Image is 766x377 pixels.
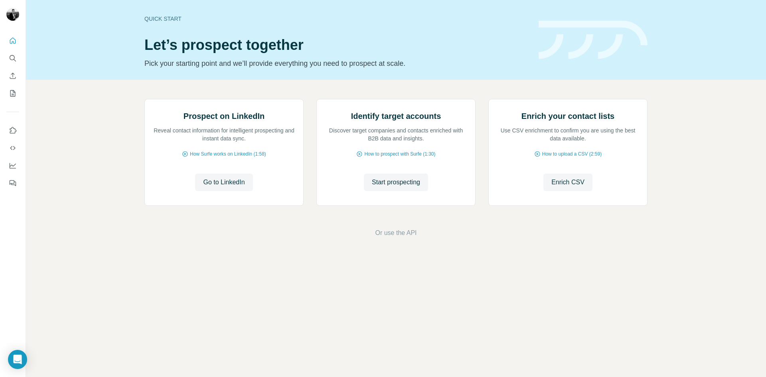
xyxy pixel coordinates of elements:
[6,8,19,21] img: Avatar
[144,15,529,23] div: Quick start
[190,150,266,158] span: How Surfe works on LinkedIn (1:58)
[542,150,602,158] span: How to upload a CSV (2:59)
[351,111,441,122] h2: Identify target accounts
[195,174,253,191] button: Go to LinkedIn
[325,126,467,142] p: Discover target companies and contacts enriched with B2B data and insights.
[6,51,19,65] button: Search
[364,150,435,158] span: How to prospect with Surfe (1:30)
[6,34,19,48] button: Quick start
[6,141,19,155] button: Use Surfe API
[6,86,19,101] button: My lists
[364,174,428,191] button: Start prospecting
[375,228,417,238] button: Or use the API
[8,350,27,369] div: Open Intercom Messenger
[6,176,19,190] button: Feedback
[203,178,245,187] span: Go to LinkedIn
[497,126,639,142] p: Use CSV enrichment to confirm you are using the best data available.
[184,111,265,122] h2: Prospect on LinkedIn
[144,58,529,69] p: Pick your starting point and we’ll provide everything you need to prospect at scale.
[539,21,648,59] img: banner
[6,158,19,173] button: Dashboard
[144,37,529,53] h1: Let’s prospect together
[153,126,295,142] p: Reveal contact information for intelligent prospecting and instant data sync.
[543,174,592,191] button: Enrich CSV
[372,178,420,187] span: Start prospecting
[521,111,614,122] h2: Enrich your contact lists
[551,178,584,187] span: Enrich CSV
[6,123,19,138] button: Use Surfe on LinkedIn
[6,69,19,83] button: Enrich CSV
